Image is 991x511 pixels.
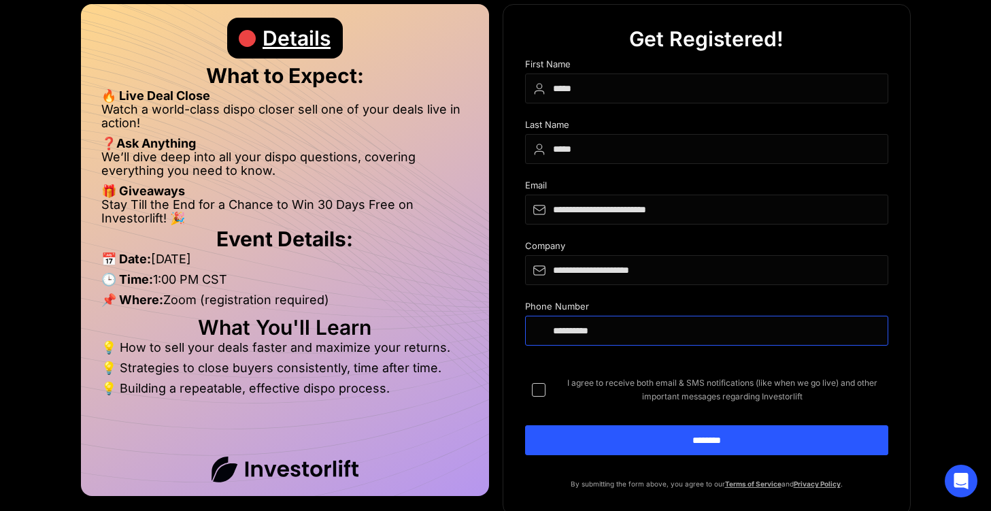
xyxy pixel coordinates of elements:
[216,227,353,251] strong: Event Details:
[101,273,469,293] li: 1:00 PM CST
[525,180,888,195] div: Email
[101,150,469,184] li: We’ll dive deep into all your dispo questions, covering everything you need to know.
[794,480,841,488] a: Privacy Policy
[101,136,196,150] strong: ❓Ask Anything
[525,477,888,491] p: By submitting the form above, you agree to our and .
[101,293,163,307] strong: 📌 Where:
[525,59,888,477] form: DIspo Day Main Form
[101,382,469,395] li: 💡 Building a repeatable, effective dispo process.
[206,63,364,88] strong: What to Expect:
[101,184,185,198] strong: 🎁 Giveaways
[101,103,469,137] li: Watch a world-class dispo closer sell one of your deals live in action!
[945,465,977,497] div: Open Intercom Messenger
[525,241,888,255] div: Company
[101,341,469,361] li: 💡 How to sell your deals faster and maximize your returns.
[556,376,888,403] span: I agree to receive both email & SMS notifications (like when we go live) and other important mess...
[101,88,210,103] strong: 🔥 Live Deal Close
[101,198,469,225] li: Stay Till the End for a Chance to Win 30 Days Free on Investorlift! 🎉
[525,120,888,134] div: Last Name
[101,320,469,334] h2: What You'll Learn
[101,252,469,273] li: [DATE]
[525,59,888,73] div: First Name
[725,480,782,488] a: Terms of Service
[525,301,888,316] div: Phone Number
[101,293,469,314] li: Zoom (registration required)
[101,252,151,266] strong: 📅 Date:
[263,18,331,59] div: Details
[101,361,469,382] li: 💡 Strategies to close buyers consistently, time after time.
[101,272,153,286] strong: 🕒 Time:
[629,18,784,59] div: Get Registered!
